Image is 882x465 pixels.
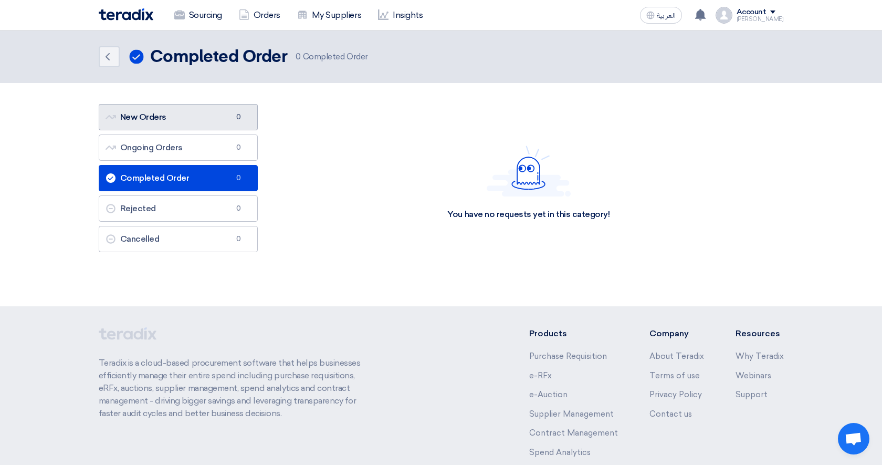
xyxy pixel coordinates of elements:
span: العربية [657,12,676,19]
a: Sourcing [166,4,230,27]
a: Contract Management [529,428,618,438]
a: Spend Analytics [529,448,591,457]
a: Completed Order0 [99,165,258,191]
span: 0 [232,112,245,122]
a: Purchase Requisition [529,352,607,361]
h2: Completed Order [150,47,288,68]
a: My Suppliers [289,4,370,27]
button: العربية [640,7,682,24]
a: Orders [230,4,289,27]
a: e-RFx [529,371,552,380]
li: Company [649,327,704,340]
a: Cancelled0 [99,226,258,252]
div: You have no requests yet in this category! [447,209,610,220]
span: 0 [296,52,301,61]
a: Why Teradix [736,352,784,361]
a: New Orders0 [99,104,258,130]
img: profile_test.png [716,7,732,24]
a: Open chat [838,423,869,454]
li: Products [529,327,618,340]
li: Resources [736,327,784,340]
a: Insights [370,4,431,27]
a: Supplier Management [529,409,614,419]
a: Rejected0 [99,195,258,222]
a: Contact us [649,409,692,419]
span: 0 [232,142,245,153]
span: 0 [232,203,245,214]
a: Ongoing Orders0 [99,135,258,161]
span: Completed Order [296,51,367,63]
span: 0 [232,173,245,183]
span: 0 [232,234,245,244]
a: Support [736,390,768,399]
a: Terms of use [649,371,700,380]
a: Privacy Policy [649,390,702,399]
img: Hello [487,146,571,197]
a: e-Auction [529,390,568,399]
div: [PERSON_NAME] [737,16,784,22]
a: Webinars [736,371,771,380]
p: Teradix is a cloud-based procurement software that helps businesses efficiently manage their enti... [99,357,373,420]
a: About Teradix [649,352,704,361]
div: Account [737,8,766,17]
img: Teradix logo [99,8,153,20]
